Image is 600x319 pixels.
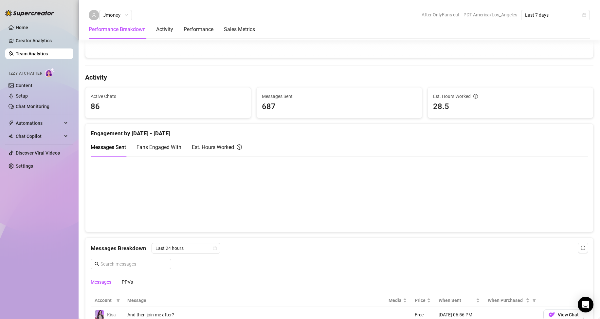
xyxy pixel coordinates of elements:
span: thunderbolt [9,121,14,126]
img: OF [549,311,555,318]
div: Activity [156,26,173,33]
div: Performance Breakdown [89,26,146,33]
span: Chat Copilot [16,131,62,141]
span: 687 [262,101,417,113]
th: Message [123,294,385,307]
span: filter [115,295,121,305]
span: When Purchased [488,297,524,304]
div: And then join me after? [127,311,381,318]
input: Search messages [100,260,167,268]
span: Price [415,297,426,304]
span: Account [95,297,114,304]
span: After OnlyFans cut [422,10,460,20]
span: question-circle [237,143,242,151]
span: When Sent [439,297,475,304]
span: search [95,262,99,266]
div: Performance [184,26,213,33]
span: Automations [16,118,62,128]
div: PPVs [122,278,133,286]
th: Price [411,294,435,307]
div: Sales Metrics [224,26,255,33]
img: logo-BBDzfeDw.svg [5,10,54,16]
h4: Activity [85,73,593,82]
span: Izzy AI Chatter [9,70,42,77]
span: Messages Sent [262,93,417,100]
span: PDT America/Los_Angeles [464,10,517,20]
a: Team Analytics [16,51,48,56]
span: 28.5 [433,101,588,113]
div: Messages Breakdown [91,243,588,253]
span: question-circle [473,93,478,100]
span: calendar [213,246,217,250]
span: reload [581,246,585,250]
div: Est. Hours Worked [433,93,588,100]
th: Media [385,294,411,307]
span: Kisa [107,312,116,317]
span: Last 7 days [525,10,586,20]
a: Content [16,83,32,88]
div: Est. Hours Worked [192,143,242,151]
span: Last 24 hours [155,243,216,253]
a: Home [16,25,28,30]
span: Messages Sent [91,144,126,150]
a: OFView Chat [543,314,584,319]
span: Fans Engaged With [136,144,181,150]
th: When Purchased [484,294,539,307]
span: 86 [91,101,245,113]
span: calendar [582,13,586,17]
a: Discover Viral Videos [16,150,60,156]
div: Open Intercom Messenger [578,297,593,312]
span: filter [116,298,120,302]
img: Chat Copilot [9,134,13,139]
span: Jmoney [103,10,128,20]
img: AI Chatter [45,68,55,77]
th: When Sent [435,294,484,307]
a: Chat Monitoring [16,104,49,109]
span: user [92,13,96,17]
a: Settings [16,163,33,169]
span: filter [532,298,536,302]
span: Media [389,297,402,304]
div: Messages [91,278,111,286]
div: Engagement by [DATE] - [DATE] [91,124,588,138]
a: Setup [16,93,28,99]
span: filter [531,295,537,305]
a: Creator Analytics [16,35,68,46]
span: View Chat [558,312,579,317]
span: Active Chats [91,93,245,100]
